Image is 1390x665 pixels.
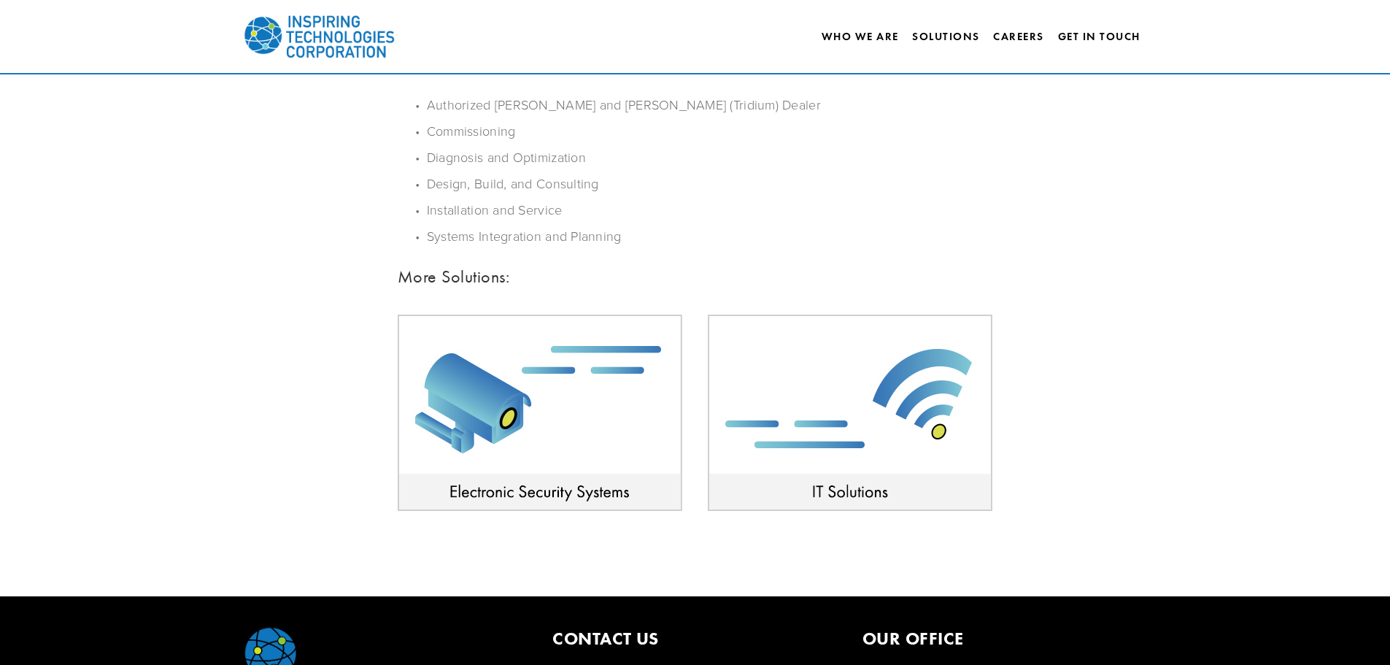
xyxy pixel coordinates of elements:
p: Installation and Service [427,200,992,220]
p: Design, Build, and Consulting [427,174,992,193]
p: Commissioning [427,121,992,141]
p: Authorized [PERSON_NAME] and [PERSON_NAME] (Tridium) Dealer [427,95,992,115]
strong: OUR OFFICE [862,628,964,649]
img: IT-Solutions.jpg [708,315,992,511]
a: Who We Are [822,24,899,49]
a: Careers [993,24,1044,49]
strong: CONTACT US [552,628,659,649]
img: Inspiring Technologies Corp – A Building Technologies Company [243,4,396,69]
p: Systems Integration and Planning [427,226,992,246]
a: Solutions [912,30,980,43]
a: Get In Touch [1058,24,1140,49]
p: Diagnosis and Optimization [427,147,992,167]
img: Electronic-Security-left.jpg [398,315,682,511]
h3: More Solutions: [398,264,992,290]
